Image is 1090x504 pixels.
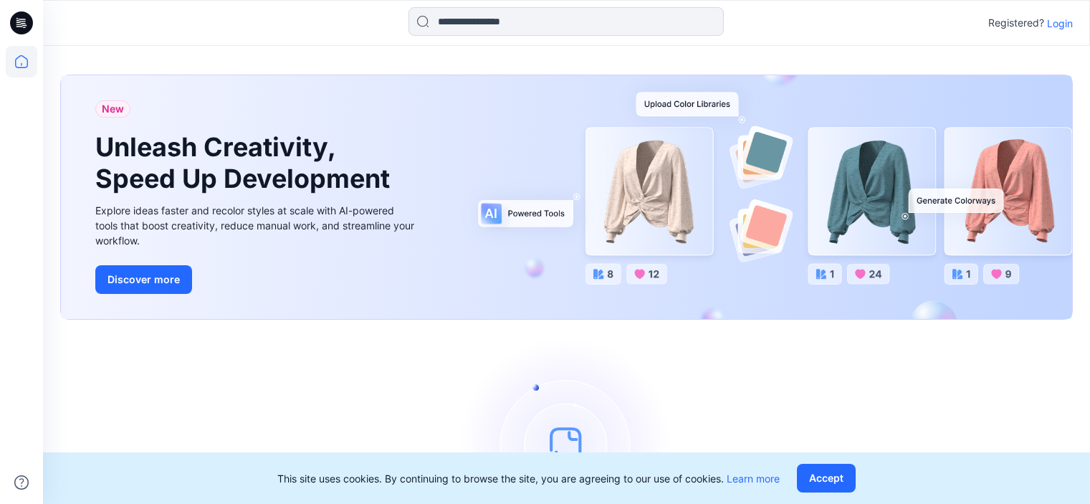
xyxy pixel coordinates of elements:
div: Explore ideas faster and recolor styles at scale with AI-powered tools that boost creativity, red... [95,203,418,248]
p: This site uses cookies. By continuing to browse the site, you are agreeing to our use of cookies. [277,471,780,486]
p: Login [1047,16,1073,31]
h1: Unleash Creativity, Speed Up Development [95,132,396,194]
button: Accept [797,464,856,493]
a: Learn more [727,472,780,485]
span: New [102,100,124,118]
a: Discover more [95,265,418,294]
button: Discover more [95,265,192,294]
p: Registered? [988,14,1044,32]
